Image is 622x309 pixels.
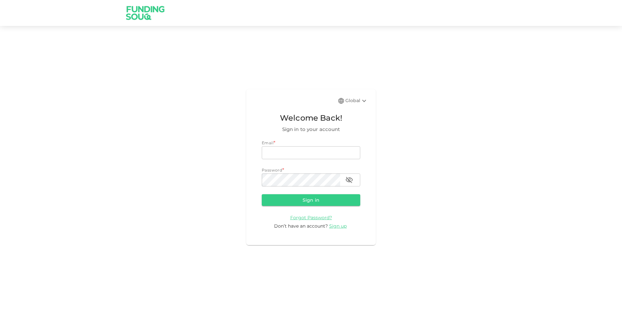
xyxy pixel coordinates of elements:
[274,223,328,229] span: Don’t have an account?
[290,214,332,220] a: Forgot Password?
[262,173,340,186] input: password
[262,140,273,145] span: Email
[290,215,332,220] span: Forgot Password?
[262,146,360,159] input: email
[262,112,360,124] span: Welcome Back!
[262,168,282,172] span: Password
[262,125,360,133] span: Sign in to your account
[345,97,368,105] div: Global
[262,194,360,206] button: Sign in
[329,223,347,229] span: Sign up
